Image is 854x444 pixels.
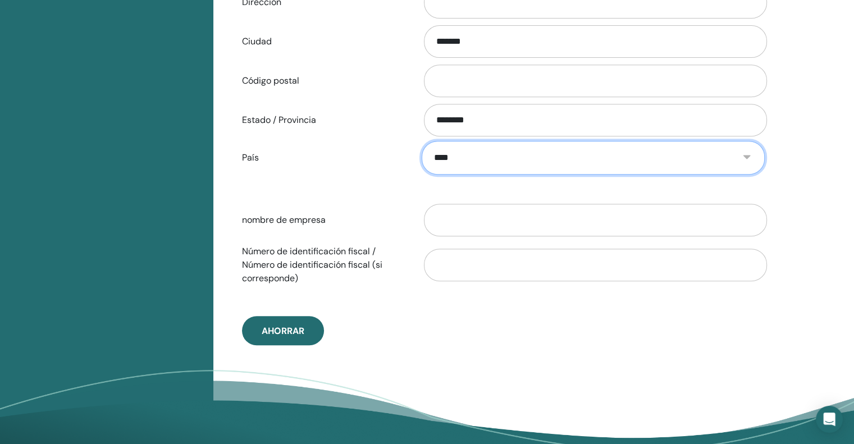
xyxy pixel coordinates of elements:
[234,241,413,289] label: Número de identificación fiscal / Número de identificación fiscal (si corresponde)
[816,406,843,433] div: Open Intercom Messenger
[234,109,413,131] label: Estado / Provincia
[234,209,413,231] label: nombre de empresa
[262,325,304,337] span: Ahorrar
[242,316,324,345] button: Ahorrar
[234,147,413,168] label: País
[234,70,413,91] label: Código postal
[234,31,413,52] label: Ciudad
